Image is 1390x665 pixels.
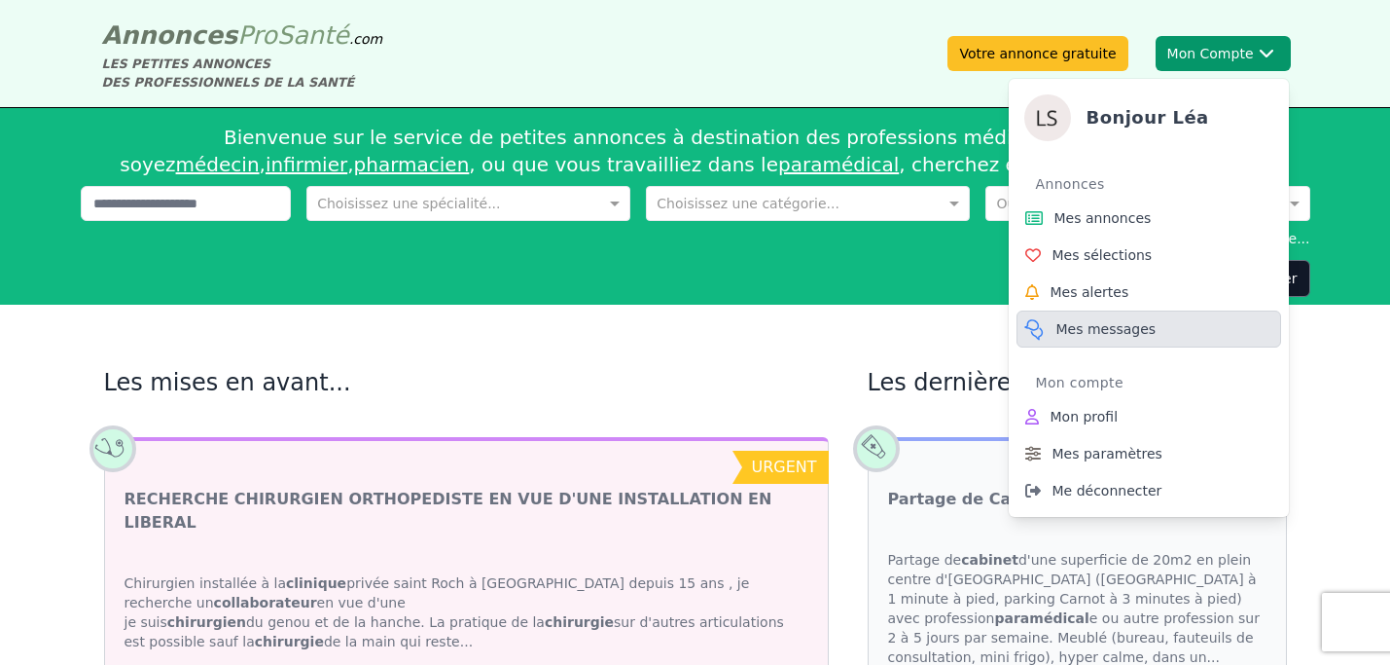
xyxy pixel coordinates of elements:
span: Pro [237,20,277,50]
div: Annonces [1036,168,1281,200]
a: Mes paramètres [1016,435,1281,472]
span: Mes sélections [1052,245,1153,265]
a: Mes sélections [1016,237,1281,274]
span: Mes annonces [1054,208,1152,228]
a: pharmacien [354,153,470,176]
strong: clinique [286,575,346,591]
strong: chirurgie [545,614,614,630]
a: Partage de Cabinet/Bureau [888,488,1125,511]
h2: Les mises en avant... [104,367,829,398]
a: AnnoncesProSanté.com [102,20,383,50]
span: urgent [751,458,816,476]
span: Mes messages [1056,319,1157,339]
h2: Les dernières annonces... [868,367,1287,398]
strong: collaborateur [214,595,317,610]
strong: chirurgien [167,614,246,630]
strong: paramédical [994,610,1088,626]
h4: Bonjour Léa [1087,104,1209,131]
span: Annonces [102,20,238,50]
a: RECHERCHE CHIRURGIEN ORTHOPEDISTE EN VUE D'UNE INSTALLATION EN LIBERAL [125,488,808,535]
a: Mes annonces [1016,200,1281,237]
a: Mon profil [1016,398,1281,435]
a: médecin [176,153,260,176]
a: Votre annonce gratuite [947,36,1127,71]
span: Mes paramètres [1052,444,1162,463]
div: Affiner la recherche... [81,229,1310,248]
span: .com [349,31,382,47]
div: Mon compte [1036,367,1281,398]
span: Mon profil [1051,407,1119,426]
img: Léa [1024,94,1071,141]
a: infirmier [266,153,347,176]
a: Mes messages [1016,311,1281,348]
a: paramédical [778,153,899,176]
strong: chirurgie [255,634,324,649]
a: Mes alertes [1016,274,1281,311]
div: Bienvenue sur le service de petites annonces à destination des professions médicales. Que vous so... [81,116,1310,186]
span: Mes alertes [1051,282,1129,302]
span: Me déconnecter [1052,481,1162,500]
a: Me déconnecter [1016,472,1281,509]
button: Mon CompteLéaBonjour LéaAnnoncesMes annoncesMes sélectionsMes alertesMes messagesMon compteMon pr... [1156,36,1291,71]
strong: cabinet [961,552,1018,568]
span: Santé [277,20,349,50]
div: LES PETITES ANNONCES DES PROFESSIONNELS DE LA SANTÉ [102,55,383,92]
